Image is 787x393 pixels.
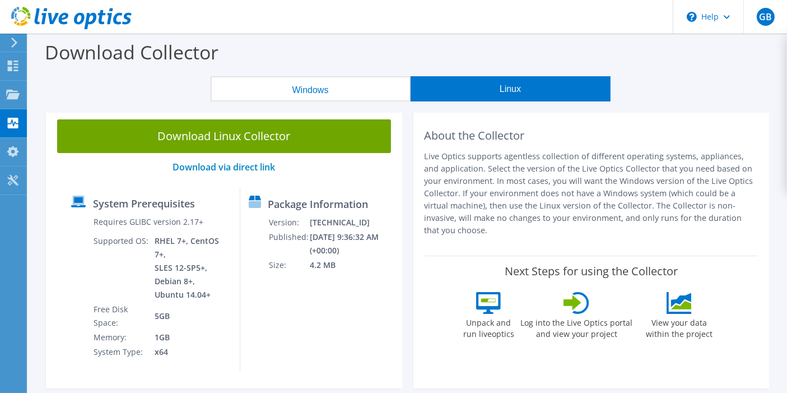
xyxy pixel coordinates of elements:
[93,234,154,302] td: Supported OS:
[93,198,195,209] label: System Prerequisites
[154,345,231,359] td: x64
[93,330,154,345] td: Memory:
[425,150,758,237] p: Live Optics supports agentless collection of different operating systems, appliances, and applica...
[93,302,154,330] td: Free Disk Space:
[269,258,310,272] td: Size:
[269,215,310,230] td: Version:
[57,119,391,153] a: Download Linux Collector
[757,8,775,26] span: GB
[310,258,397,272] td: 4.2 MB
[411,76,611,101] button: Linux
[505,265,678,278] label: Next Steps for using the Collector
[93,345,154,359] td: System Type:
[173,161,275,173] a: Download via direct link
[154,302,231,330] td: 5GB
[463,314,514,340] label: Unpack and run liveoptics
[154,330,231,345] td: 1GB
[310,215,397,230] td: [TECHNICAL_ID]
[154,234,231,302] td: RHEL 7+, CentOS 7+, SLES 12-SP5+, Debian 8+, Ubuntu 14.04+
[639,314,719,340] label: View your data within the project
[268,198,369,210] label: Package Information
[520,314,633,340] label: Log into the Live Optics portal and view your project
[687,12,697,22] svg: \n
[94,216,203,228] label: Requires GLIBC version 2.17+
[269,230,310,258] td: Published:
[211,76,411,101] button: Windows
[425,129,758,142] h2: About the Collector
[310,230,397,258] td: [DATE] 9:36:32 AM (+00:00)
[45,39,218,65] label: Download Collector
